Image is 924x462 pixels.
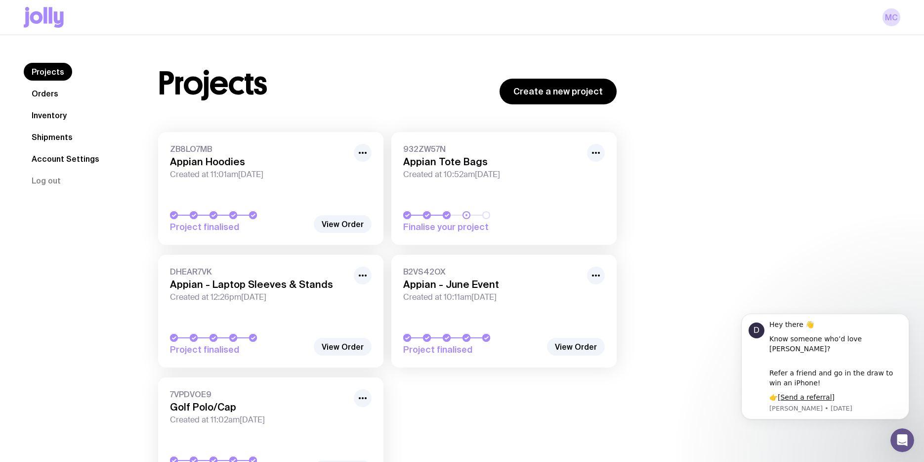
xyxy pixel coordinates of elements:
[403,344,542,356] span: Project finalised
[170,170,348,180] span: Created at 11:01am[DATE]
[890,428,914,452] iframe: Intercom live chat
[403,292,581,302] span: Created at 10:11am[DATE]
[170,278,348,290] h3: Appian - Laptop Sleeves & Stands
[314,215,372,233] a: View Order
[170,292,348,302] span: Created at 12:26pm[DATE]
[403,144,581,154] span: 932ZW57N
[403,267,581,277] span: B2VS42OX
[403,156,581,168] h3: Appian Tote Bags
[170,401,348,413] h3: Golf Polo/Cap
[24,85,66,102] a: Orders
[170,267,348,277] span: DHEAR7VK
[158,132,383,245] a: ZB8LO7MBAppian HoodiesCreated at 11:01am[DATE]Project finalised
[24,106,75,124] a: Inventory
[882,8,900,26] a: MC
[726,308,924,435] iframe: Intercom notifications message
[24,150,107,168] a: Account Settings
[158,68,267,99] h1: Projects
[170,344,308,356] span: Project finalised
[547,338,605,356] a: View Order
[170,144,348,154] span: ZB8LO7MB
[391,255,617,368] a: B2VS42OXAppian - June EventCreated at 10:11am[DATE]Project finalised
[403,221,542,233] span: Finalise your project
[403,278,581,290] h3: Appian - June Event
[170,221,308,233] span: Project finalised
[500,79,617,104] a: Create a new project
[158,255,383,368] a: DHEAR7VKAppian - Laptop Sleeves & StandsCreated at 12:26pm[DATE]Project finalised
[391,132,617,245] a: 932ZW57NAppian Tote BagsCreated at 10:52am[DATE]Finalise your project
[24,128,81,146] a: Shipments
[170,389,348,399] span: 7VPDVOE9
[170,156,348,168] h3: Appian Hoodies
[314,338,372,356] a: View Order
[403,170,581,180] span: Created at 10:52am[DATE]
[24,63,72,81] a: Projects
[170,415,348,425] span: Created at 11:02am[DATE]
[24,172,69,189] button: Log out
